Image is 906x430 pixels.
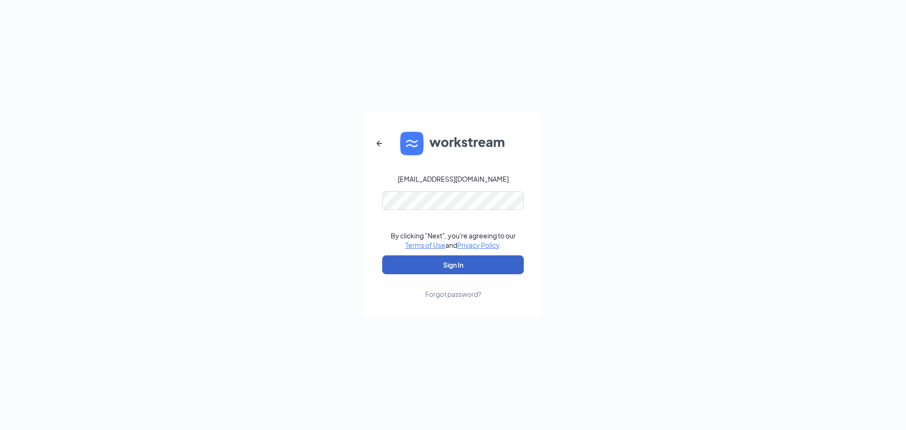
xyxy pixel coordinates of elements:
[400,132,506,155] img: WS logo and Workstream text
[457,241,499,249] a: Privacy Policy
[405,241,445,249] a: Terms of Use
[398,174,509,184] div: [EMAIL_ADDRESS][DOMAIN_NAME]
[368,132,391,155] button: ArrowLeftNew
[374,138,385,149] svg: ArrowLeftNew
[382,255,524,274] button: Sign In
[391,231,516,250] div: By clicking "Next", you're agreeing to our and .
[425,274,481,299] a: Forgot password?
[425,289,481,299] div: Forgot password?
